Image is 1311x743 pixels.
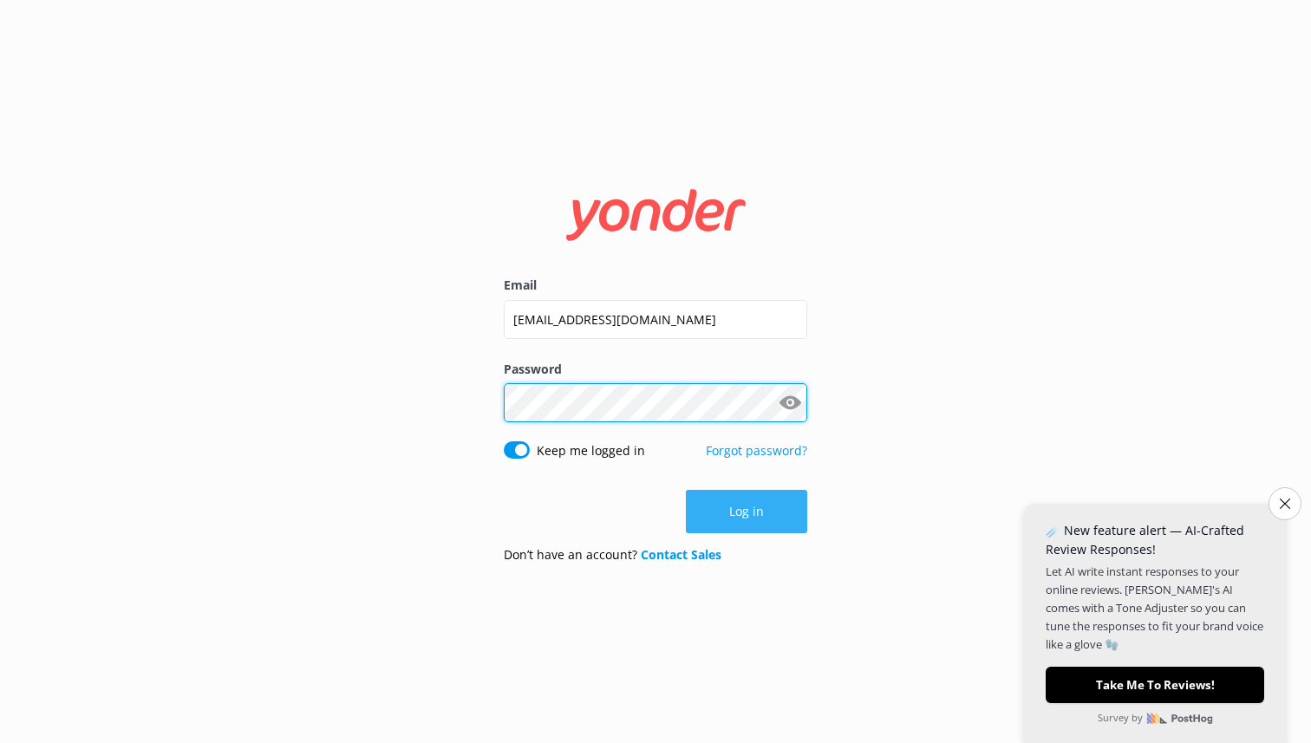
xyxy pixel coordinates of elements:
button: Show password [773,386,807,420]
label: Keep me logged in [537,441,645,460]
a: Contact Sales [641,546,721,563]
p: Don’t have an account? [504,545,721,564]
label: Password [504,360,807,379]
a: Forgot password? [706,442,807,459]
button: Log in [686,490,807,533]
input: user@emailaddress.com [504,300,807,339]
label: Email [504,276,807,295]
